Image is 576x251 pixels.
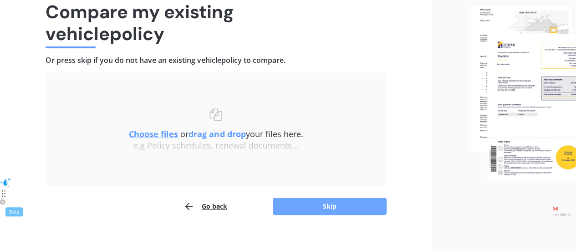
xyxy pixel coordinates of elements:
div: Beta [5,207,23,216]
span: used queries [552,212,571,217]
span: or your files here. [129,128,303,139]
button: Go back [184,197,227,215]
h1: Compare my existing vehicle policy [46,1,387,45]
button: Skip [273,198,387,215]
img: files.webp [469,6,576,180]
b: drag and drop [189,128,245,139]
h4: Or press skip if you do not have an existing vehicle policy to compare. [46,56,387,65]
span: 0 / 0 [552,206,571,212]
div: e.g Policy schedules, renewal documents... [64,141,368,151]
u: Choose files [129,128,178,139]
